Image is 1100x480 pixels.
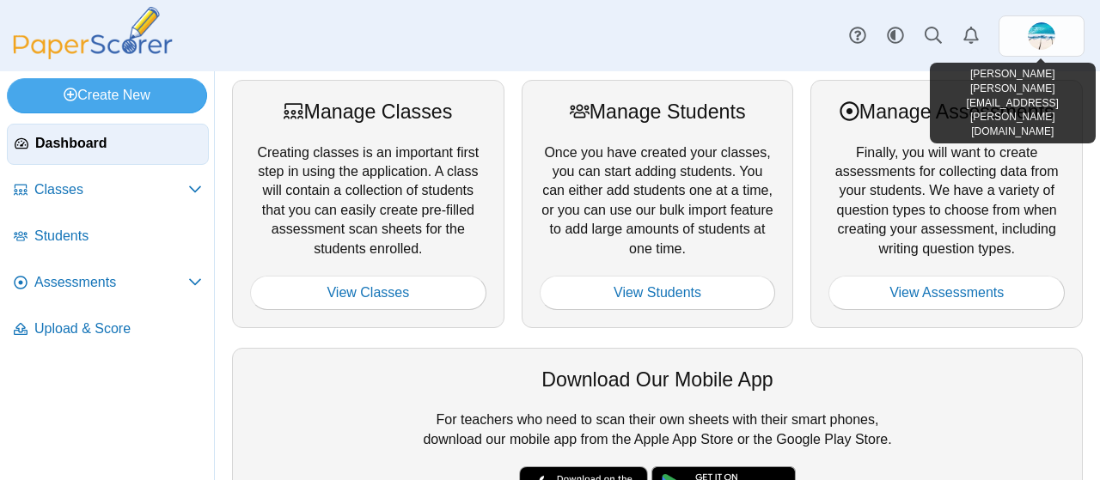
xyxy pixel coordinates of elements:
[250,276,486,310] a: View Classes
[7,78,207,112] a: Create New
[828,276,1065,310] a: View Assessments
[250,98,486,125] div: Manage Classes
[522,80,794,328] div: Once you have created your classes, you can start adding students. You can either add students on...
[34,227,202,246] span: Students
[7,309,209,350] a: Upload & Score
[930,63,1097,143] div: [PERSON_NAME] [PERSON_NAME][EMAIL_ADDRESS][PERSON_NAME][DOMAIN_NAME]
[7,263,209,304] a: Assessments
[952,17,990,55] a: Alerts
[7,7,179,59] img: PaperScorer
[34,273,188,292] span: Assessments
[540,98,776,125] div: Manage Students
[7,124,209,165] a: Dashboard
[999,15,1085,57] a: ps.H1yuw66FtyTk4FxR
[810,80,1083,328] div: Finally, you will want to create assessments for collecting data from your students. We have a va...
[540,276,776,310] a: View Students
[1028,22,1055,50] span: Chrissy Greenberg
[232,80,504,328] div: Creating classes is an important first step in using the application. A class will contain a coll...
[828,98,1065,125] div: Manage Assessments
[7,47,179,62] a: PaperScorer
[34,319,202,338] span: Upload & Score
[35,134,201,153] span: Dashboard
[1028,22,1055,50] img: ps.H1yuw66FtyTk4FxR
[34,180,188,199] span: Classes
[7,216,209,258] a: Students
[250,366,1065,393] div: Download Our Mobile App
[7,170,209,211] a: Classes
